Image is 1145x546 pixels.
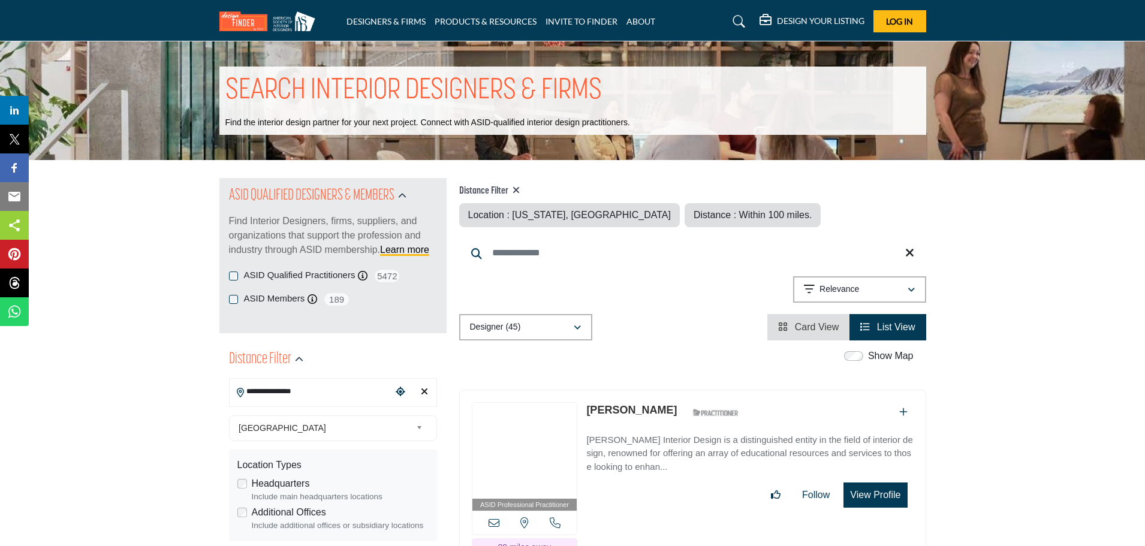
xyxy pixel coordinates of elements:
[237,458,429,472] div: Location Types
[760,14,864,29] div: DESIGN YOUR LISTING
[459,314,592,340] button: Designer (45)
[252,520,429,532] div: Include additional offices or subsidiary locations
[229,295,238,304] input: ASID Members checkbox
[778,322,839,332] a: View Card
[219,11,321,31] img: Site Logo
[877,322,915,332] span: List View
[873,10,926,32] button: Log In
[252,505,326,520] label: Additional Offices
[459,185,821,197] h4: Distance Filter
[586,426,913,474] a: [PERSON_NAME] Interior Design is a distinguished entity in the field of interior design, renowned...
[323,292,350,307] span: 189
[230,380,391,403] input: Search Location
[794,483,837,507] button: Follow
[721,12,753,31] a: Search
[252,476,310,491] label: Headquarters
[472,403,577,499] img: Jaya Rose
[472,403,577,511] a: ASID Professional Practitioner
[225,117,630,129] p: Find the interior design partner for your next project. Connect with ASID-qualified interior desi...
[586,433,913,474] p: [PERSON_NAME] Interior Design is a distinguished entity in the field of interior design, renowned...
[688,405,742,420] img: ASID Qualified Practitioners Badge Icon
[380,245,429,255] a: Learn more
[391,379,409,405] div: Choose your current location
[229,272,238,280] input: ASID Qualified Practitioners checkbox
[849,314,926,340] li: List View
[244,292,305,306] label: ASID Members
[470,321,521,333] p: Designer (45)
[899,407,908,417] a: Add To List
[586,404,677,416] a: [PERSON_NAME]
[468,210,671,220] span: Location : [US_STATE], [GEOGRAPHIC_DATA]
[244,269,355,282] label: ASID Qualified Practitioners
[546,16,617,26] a: INVITE TO FINDER
[767,314,849,340] li: Card View
[225,73,602,110] h1: SEARCH INTERIOR DESIGNERS & FIRMS
[819,283,859,295] p: Relevance
[886,16,913,26] span: Log In
[229,349,291,370] h2: Distance Filter
[480,500,569,510] span: ASID Professional Practitioner
[415,379,433,405] div: Clear search location
[346,16,426,26] a: DESIGNERS & FIRMS
[459,239,926,267] input: Search Keyword
[860,322,915,332] a: View List
[373,269,400,283] span: 5472
[793,276,926,303] button: Relevance
[252,491,429,503] div: Include main headquarters locations
[694,210,812,220] span: Distance : Within 100 miles.
[763,483,788,507] button: Like listing
[626,16,655,26] a: ABOUT
[795,322,839,332] span: Card View
[239,421,411,435] span: [GEOGRAPHIC_DATA]
[435,16,537,26] a: PRODUCTS & RESOURCES
[229,214,437,257] p: Find Interior Designers, firms, suppliers, and organizations that support the profession and indu...
[843,482,907,508] button: View Profile
[777,16,864,26] h5: DESIGN YOUR LISTING
[586,402,677,418] p: Jaya Rose
[229,185,394,207] h2: ASID QUALIFIED DESIGNERS & MEMBERS
[868,349,914,363] label: Show Map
